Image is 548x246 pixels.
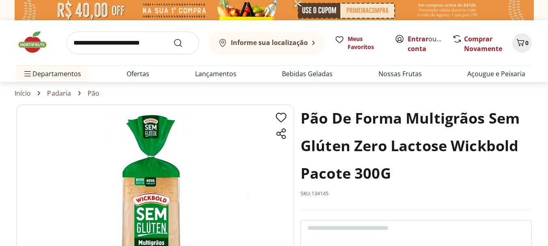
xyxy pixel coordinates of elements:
a: Lançamentos [195,69,236,79]
span: Meus Favoritos [348,35,385,51]
button: Menu [23,64,32,83]
p: SKU: 134145 [301,190,329,197]
span: ou [408,34,444,53]
a: Nossas Frutas [378,69,422,79]
a: Ofertas [127,69,149,79]
img: Hortifruti [16,30,57,54]
a: Entrar [408,34,428,43]
a: Comprar Novamente [464,34,502,53]
a: Criar conta [408,34,452,53]
h1: Pão De Forma Multigrãos Sem Glúten Zero Lactose Wickbold Pacote 300G [301,105,532,187]
a: Padaria [47,90,71,97]
span: Departamentos [23,64,81,83]
button: Submit Search [173,38,193,48]
a: Pão [88,90,99,97]
input: search [67,32,199,54]
a: Açougue e Peixaria [467,69,525,79]
button: Informe sua localização [209,32,325,54]
a: Início [15,90,31,97]
a: Meus Favoritos [335,35,385,51]
button: Carrinho [512,33,532,53]
b: Informe sua localização [231,38,308,47]
a: Bebidas Geladas [282,69,333,79]
span: 0 [525,39,529,47]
